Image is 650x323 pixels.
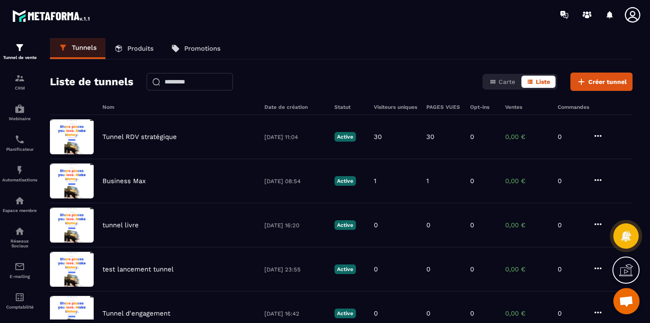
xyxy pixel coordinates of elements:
[184,45,221,52] p: Promotions
[264,134,326,140] p: [DATE] 11:04
[588,77,627,86] span: Créer tunnel
[2,305,37,309] p: Comptabilité
[12,8,91,24] img: logo
[2,189,37,219] a: automationsautomationsEspace membre
[334,176,356,186] p: Active
[558,221,584,229] p: 0
[105,38,162,59] a: Produits
[2,147,37,152] p: Planificateur
[558,104,589,110] h6: Commandes
[374,177,376,185] p: 1
[50,38,105,59] a: Tunnels
[558,309,584,317] p: 0
[2,116,37,121] p: Webinaire
[470,104,496,110] h6: Opt-ins
[374,104,418,110] h6: Visiteurs uniques
[2,285,37,316] a: accountantaccountantComptabilité
[50,252,94,287] img: image
[50,163,94,198] img: image
[14,104,25,114] img: automations
[14,292,25,302] img: accountant
[2,177,37,182] p: Automatisations
[374,133,382,141] p: 30
[14,195,25,206] img: automations
[50,208,94,243] img: image
[102,104,256,110] h6: Nom
[14,42,25,53] img: formation
[499,78,515,85] span: Carte
[14,134,25,145] img: scheduler
[536,78,550,85] span: Liste
[334,264,356,274] p: Active
[162,38,229,59] a: Promotions
[558,265,584,273] p: 0
[102,177,146,185] p: Business Max
[505,309,549,317] p: 0,00 €
[264,178,326,184] p: [DATE] 08:54
[426,265,430,273] p: 0
[102,265,174,273] p: test lancement tunnel
[613,288,639,314] a: Open chat
[2,274,37,279] p: E-mailing
[50,119,94,154] img: image
[426,177,429,185] p: 1
[50,73,134,90] h2: Liste de tunnels
[2,128,37,158] a: schedulerschedulerPlanificateur
[505,177,549,185] p: 0,00 €
[426,221,430,229] p: 0
[14,226,25,236] img: social-network
[2,158,37,189] a: automationsautomationsAutomatisations
[470,309,474,317] p: 0
[2,239,37,248] p: Réseaux Sociaux
[14,73,25,83] img: formation
[374,221,378,229] p: 0
[374,309,378,317] p: 0
[334,309,356,318] p: Active
[2,55,37,60] p: Tunnel de vente
[426,104,461,110] h6: PAGES VUES
[558,177,584,185] p: 0
[264,266,326,273] p: [DATE] 23:55
[14,165,25,175] img: automations
[470,265,474,273] p: 0
[2,255,37,285] a: emailemailE-mailing
[426,133,434,141] p: 30
[505,221,549,229] p: 0,00 €
[470,177,474,185] p: 0
[102,133,177,141] p: Tunnel RDV stratégique
[264,310,326,317] p: [DATE] 16:42
[102,309,170,317] p: Tunnel d'engagement
[505,104,549,110] h6: Ventes
[72,44,97,52] p: Tunnels
[470,133,474,141] p: 0
[570,73,632,91] button: Créer tunnel
[2,97,37,128] a: automationsautomationsWebinaire
[426,309,430,317] p: 0
[470,221,474,229] p: 0
[505,265,549,273] p: 0,00 €
[505,133,549,141] p: 0,00 €
[2,219,37,255] a: social-networksocial-networkRéseaux Sociaux
[334,104,365,110] h6: Statut
[127,45,154,52] p: Produits
[521,76,555,88] button: Liste
[102,221,139,229] p: tunnel livre
[14,261,25,272] img: email
[558,133,584,141] p: 0
[2,66,37,97] a: formationformationCRM
[2,208,37,213] p: Espace membre
[2,86,37,90] p: CRM
[334,220,356,230] p: Active
[334,132,356,142] p: Active
[264,104,326,110] h6: Date de création
[2,36,37,66] a: formationformationTunnel de vente
[484,76,520,88] button: Carte
[264,222,326,229] p: [DATE] 16:20
[374,265,378,273] p: 0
